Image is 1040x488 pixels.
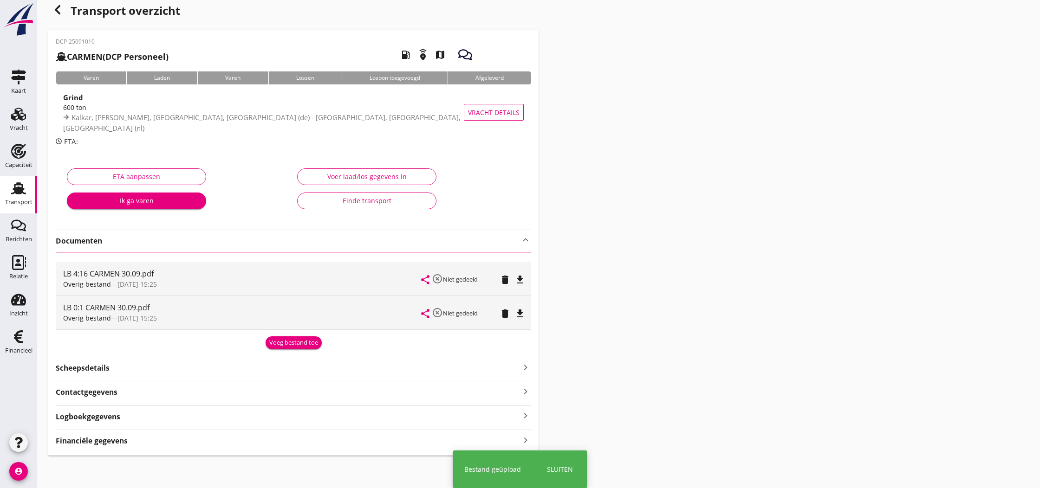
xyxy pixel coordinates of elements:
i: map [427,42,453,68]
button: Voer laad/los gegevens in [297,168,436,185]
i: account_circle [9,462,28,481]
div: Vracht [10,125,28,131]
span: Overig bestand [63,280,111,289]
div: Transport [5,199,32,205]
button: Vracht details [464,104,524,121]
div: Varen [197,71,268,84]
button: Ik ga varen [67,193,206,209]
div: Lossen [268,71,342,84]
small: Niet gedeeld [443,275,478,283]
span: [DATE] 15:25 [117,280,157,289]
i: keyboard_arrow_up [520,234,531,245]
small: Niet gedeeld [443,309,478,317]
i: share [420,308,431,319]
i: keyboard_arrow_right [520,385,531,398]
strong: Documenten [56,236,520,246]
span: Vracht details [468,108,520,117]
strong: Contactgegevens [56,387,117,398]
div: ETA aanpassen [75,172,198,181]
i: delete [500,274,511,285]
strong: Logboekgegevens [56,411,120,422]
span: Overig bestand [63,314,111,322]
span: ETA: [64,137,78,146]
button: Einde transport [297,193,436,209]
div: Berichten [6,236,32,242]
div: Laden [126,71,197,84]
h2: (DCP Personeel) [56,51,169,63]
i: share [420,274,431,285]
div: Losbon toegevoegd [342,71,448,84]
div: Voer laad/los gegevens in [305,172,429,181]
div: Relatie [9,273,28,279]
i: keyboard_arrow_right [520,434,531,446]
i: delete [500,308,511,319]
span: [DATE] 15:25 [117,314,157,322]
i: local_gas_station [393,42,419,68]
span: Kalkar, [PERSON_NAME], [GEOGRAPHIC_DATA], [GEOGRAPHIC_DATA] (de) - [GEOGRAPHIC_DATA], [GEOGRAPHIC... [63,113,461,133]
div: Bestand geüpload [464,464,521,474]
button: ETA aanpassen [67,168,206,185]
i: file_download [514,274,526,285]
div: Varen [56,71,126,84]
div: Financieel [5,347,32,353]
i: keyboard_arrow_right [520,410,531,422]
div: 600 ton [63,103,473,112]
button: Voeg bestand toe [266,336,322,349]
div: — [63,279,422,289]
div: Transport overzicht [48,0,539,23]
div: LB 0:1 CARMEN 30.09.pdf [63,302,422,313]
div: LB 4:16 CARMEN 30.09.pdf [63,268,422,279]
strong: Grind [63,93,83,102]
p: DCP-25091010 [56,38,169,46]
div: Einde transport [305,196,429,205]
div: — [63,313,422,323]
i: highlight_off [432,273,443,284]
div: Kaart [11,88,26,94]
div: Sluiten [547,464,573,474]
i: keyboard_arrow_right [520,361,531,373]
i: emergency_share [410,42,436,68]
div: Voeg bestand toe [269,338,318,347]
strong: Scheepsdetails [56,363,110,373]
strong: CARMEN [67,51,103,62]
a: Grind600 tonKalkar, [PERSON_NAME], [GEOGRAPHIC_DATA], [GEOGRAPHIC_DATA] (de) - [GEOGRAPHIC_DATA],... [56,92,531,133]
div: Capaciteit [5,162,32,168]
strong: Financiële gegevens [56,436,128,446]
div: Ik ga varen [74,196,199,205]
div: Afgeleverd [448,71,531,84]
button: Sluiten [544,462,576,477]
img: logo-small.a267ee39.svg [2,2,35,37]
i: highlight_off [432,307,443,318]
i: file_download [514,308,526,319]
div: Inzicht [9,310,28,316]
